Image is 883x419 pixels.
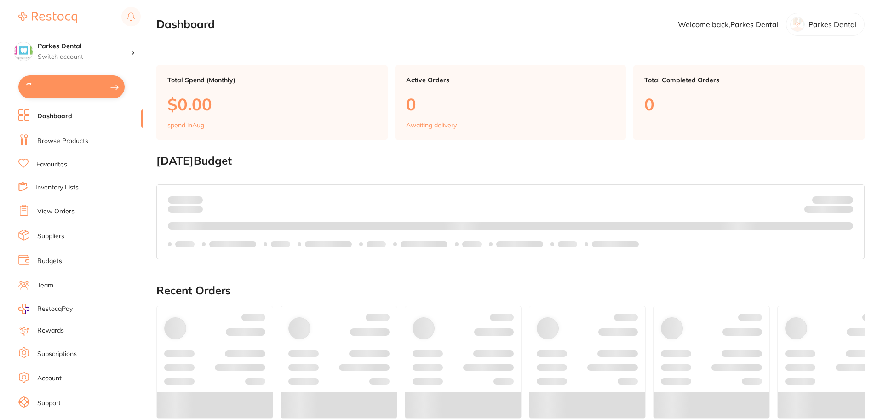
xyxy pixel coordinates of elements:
[808,20,857,29] p: Parkes Dental
[38,52,131,62] p: Switch account
[401,241,447,248] p: Labels extended
[804,204,853,215] p: Remaining:
[592,241,639,248] p: Labels extended
[406,95,615,114] p: 0
[406,121,457,129] p: Awaiting delivery
[167,95,377,114] p: $0.00
[633,65,865,140] a: Total Completed Orders0
[14,42,33,61] img: Parkes Dental
[187,195,203,204] strong: $0.00
[18,304,73,314] a: RestocqPay
[209,241,256,248] p: Labels extended
[156,155,865,167] h2: [DATE] Budget
[37,232,64,241] a: Suppliers
[462,241,482,248] p: Labels
[496,241,543,248] p: Labels extended
[175,241,195,248] p: Labels
[38,42,131,51] h4: Parkes Dental
[406,76,615,84] p: Active Orders
[305,241,352,248] p: Labels extended
[395,65,626,140] a: Active Orders0Awaiting delivery
[37,257,62,266] a: Budgets
[835,195,853,204] strong: $NaN
[644,76,854,84] p: Total Completed Orders
[18,12,77,23] img: Restocq Logo
[156,284,865,297] h2: Recent Orders
[37,137,88,146] a: Browse Products
[156,65,388,140] a: Total Spend (Monthly)$0.00spend inAug
[168,196,203,203] p: Spent:
[167,76,377,84] p: Total Spend (Monthly)
[37,326,64,335] a: Rewards
[36,160,67,169] a: Favourites
[558,241,577,248] p: Labels
[18,304,29,314] img: RestocqPay
[367,241,386,248] p: Labels
[168,204,203,215] p: month
[678,20,779,29] p: Welcome back, Parkes Dental
[37,304,73,314] span: RestocqPay
[156,18,215,31] h2: Dashboard
[167,121,204,129] p: spend in Aug
[18,7,77,28] a: Restocq Logo
[644,95,854,114] p: 0
[37,350,77,359] a: Subscriptions
[37,281,53,290] a: Team
[271,241,290,248] p: Labels
[812,196,853,203] p: Budget:
[35,183,79,192] a: Inventory Lists
[837,207,853,215] strong: $0.00
[37,112,72,121] a: Dashboard
[37,207,75,216] a: View Orders
[37,374,62,383] a: Account
[37,399,61,408] a: Support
